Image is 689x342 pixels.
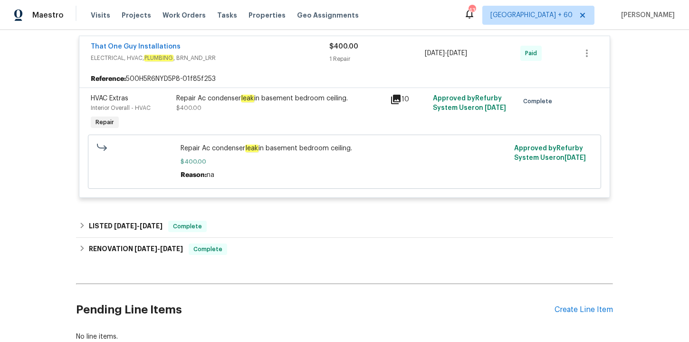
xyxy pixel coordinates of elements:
[447,50,467,57] span: [DATE]
[91,10,110,20] span: Visits
[297,10,359,20] span: Geo Assignments
[329,43,358,50] span: $400.00
[525,49,541,58] span: Paid
[92,117,118,127] span: Repair
[433,95,506,111] span: Approved by Refurby System User on
[89,221,163,232] h6: LISTED
[190,244,226,254] span: Complete
[91,74,126,84] b: Reference:
[241,95,254,102] em: leak
[425,50,445,57] span: [DATE]
[490,10,573,20] span: [GEOGRAPHIC_DATA] + 60
[617,10,675,20] span: [PERSON_NAME]
[76,215,613,238] div: LISTED [DATE]-[DATE]Complete
[76,238,613,261] div: RENOVATION [DATE]-[DATE]Complete
[144,55,173,61] em: PLUMBING
[565,155,586,161] span: [DATE]
[245,145,258,152] em: leak
[76,332,613,342] div: No line items.
[329,54,425,64] div: 1 Repair
[176,94,384,103] div: Repair Ac condenser in basement bedroom ceiling.
[514,145,586,161] span: Approved by Refurby System User on
[425,49,467,58] span: -
[91,105,151,111] span: Interior Overall - HVAC
[76,288,555,332] h2: Pending Line Items
[91,53,329,63] span: ELECTRICAL, HVAC, , BRN_AND_LRR
[181,144,509,153] span: Repair Ac condenser in basement bedroom ceiling.
[114,223,137,229] span: [DATE]
[207,172,214,178] span: na
[176,105,201,111] span: $400.00
[217,12,237,19] span: Tasks
[181,172,207,178] span: Reason:
[249,10,286,20] span: Properties
[134,245,157,252] span: [DATE]
[485,105,506,111] span: [DATE]
[181,157,509,166] span: $400.00
[469,6,475,15] div: 431
[122,10,151,20] span: Projects
[523,97,556,106] span: Complete
[91,43,181,50] a: That One Guy Installations
[163,10,206,20] span: Work Orders
[390,94,427,105] div: 10
[91,95,128,102] span: HVAC Extras
[114,223,163,229] span: -
[134,245,183,252] span: -
[79,70,610,88] div: 500H5R6NYD5P8-01f85f253
[169,222,206,231] span: Complete
[32,10,64,20] span: Maestro
[160,245,183,252] span: [DATE]
[89,244,183,255] h6: RENOVATION
[555,305,613,314] div: Create Line Item
[140,223,163,229] span: [DATE]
